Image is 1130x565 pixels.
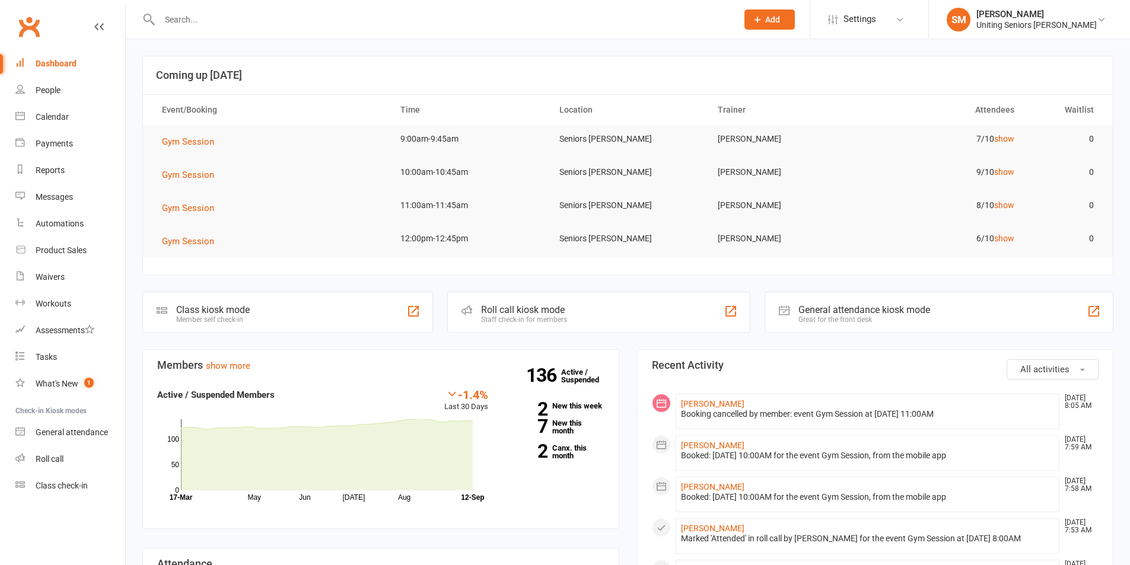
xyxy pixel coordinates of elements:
h3: Recent Activity [652,359,1099,371]
td: 8/10 [866,191,1025,219]
span: All activities [1020,364,1069,375]
time: [DATE] 7:58 AM [1059,477,1098,493]
a: [PERSON_NAME] [681,523,744,533]
a: Dashboard [15,50,125,77]
td: 0 [1025,225,1104,253]
td: 0 [1025,158,1104,186]
strong: Active / Suspended Members [157,390,275,400]
span: Gym Session [162,236,214,247]
td: 0 [1025,125,1104,153]
div: Tasks [36,352,57,362]
a: Clubworx [14,12,44,42]
div: Booked: [DATE] 10:00AM for the event Gym Session, from the mobile app [681,492,1055,502]
a: Assessments [15,317,125,344]
div: Product Sales [36,245,87,255]
h3: Coming up [DATE] [156,69,1100,81]
time: [DATE] 8:05 AM [1059,394,1098,410]
a: Class kiosk mode [15,473,125,499]
button: Gym Session [162,234,222,248]
a: 2New this week [506,402,604,410]
a: What's New1 [15,371,125,397]
span: 1 [84,378,94,388]
div: SM [947,8,970,31]
a: 136Active / Suspended [561,359,613,392]
th: Waitlist [1025,95,1104,125]
div: Reports [36,165,65,175]
th: Trainer [707,95,866,125]
div: Member self check-in [176,315,250,324]
div: Calendar [36,112,69,122]
div: Automations [36,219,84,228]
div: Payments [36,139,73,148]
a: Waivers [15,264,125,291]
div: Class kiosk mode [176,304,250,315]
th: Time [390,95,549,125]
td: [PERSON_NAME] [707,191,866,219]
div: [PERSON_NAME] [976,9,1097,20]
div: Class check-in [36,481,88,490]
th: Attendees [866,95,1025,125]
div: -1.4% [444,388,488,401]
span: Add [765,15,780,24]
button: Add [744,9,795,30]
a: Messages [15,184,125,210]
a: Product Sales [15,237,125,264]
a: show [994,167,1014,177]
button: Gym Session [162,135,222,149]
div: What's New [36,379,78,388]
input: Search... [156,11,729,28]
a: Calendar [15,104,125,130]
a: show [994,134,1014,143]
div: Booking cancelled by member: event Gym Session at [DATE] 11:00AM [681,409,1055,419]
div: General attendance [36,427,108,437]
div: Messages [36,192,73,202]
td: [PERSON_NAME] [707,225,866,253]
a: Roll call [15,446,125,473]
a: show [994,200,1014,210]
div: Roll call [36,454,63,464]
td: 0 [1025,191,1104,219]
a: [PERSON_NAME] [681,440,744,450]
a: 7New this month [506,419,604,435]
div: Staff check-in for members [481,315,567,324]
a: Payments [15,130,125,157]
td: 11:00am-11:45am [390,191,549,219]
span: Gym Session [162,170,214,180]
td: 10:00am-10:45am [390,158,549,186]
strong: 136 [526,366,561,384]
a: show more [206,360,250,371]
td: [PERSON_NAME] [707,125,866,153]
td: 6/10 [866,225,1025,253]
div: Waivers [36,272,65,282]
td: Seniors [PERSON_NAME] [549,191,708,219]
div: Roll call kiosk mode [481,304,567,315]
a: Workouts [15,291,125,317]
strong: 2 [506,442,548,460]
td: 9:00am-9:45am [390,125,549,153]
th: Event/Booking [151,95,390,125]
td: Seniors [PERSON_NAME] [549,225,708,253]
a: Tasks [15,344,125,371]
button: Gym Session [162,201,222,215]
div: Last 30 Days [444,388,488,413]
a: [PERSON_NAME] [681,399,744,408]
strong: 7 [506,417,548,435]
strong: 2 [506,400,548,418]
td: 12:00pm-12:45pm [390,225,549,253]
div: Dashboard [36,59,77,68]
div: General attendance kiosk mode [798,304,930,315]
div: People [36,85,61,95]
div: Great for the front desk [798,315,930,324]
a: People [15,77,125,104]
div: Booked: [DATE] 10:00AM for the event Gym Session, from the mobile app [681,451,1055,461]
h3: Members [157,359,604,371]
a: General attendance kiosk mode [15,419,125,446]
td: Seniors [PERSON_NAME] [549,125,708,153]
div: Uniting Seniors [PERSON_NAME] [976,20,1097,30]
span: Settings [843,6,876,33]
span: Gym Session [162,203,214,213]
a: [PERSON_NAME] [681,482,744,491]
button: Gym Session [162,168,222,182]
time: [DATE] 7:59 AM [1059,436,1098,451]
span: Gym Session [162,136,214,147]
